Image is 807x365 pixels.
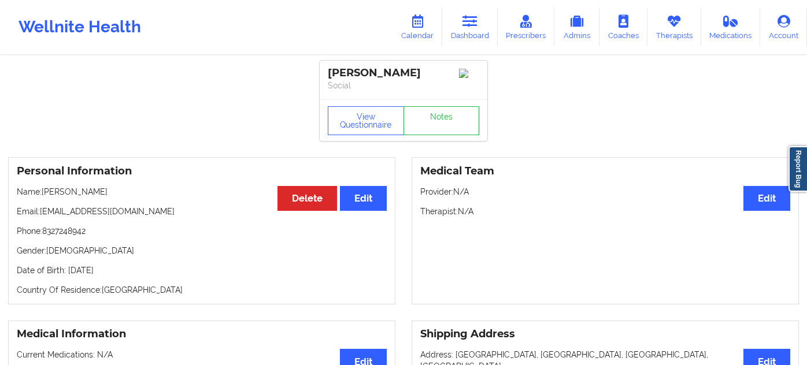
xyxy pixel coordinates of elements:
[328,80,479,91] p: Social
[420,165,790,178] h3: Medical Team
[17,349,387,360] p: Current Medications: N/A
[328,106,404,135] button: View Questionnaire
[340,186,387,211] button: Edit
[599,8,647,46] a: Coaches
[442,8,498,46] a: Dashboard
[647,8,701,46] a: Therapists
[328,66,479,80] div: [PERSON_NAME]
[760,8,807,46] a: Account
[789,146,807,192] a: Report Bug
[17,245,387,256] p: Gender: [DEMOGRAPHIC_DATA]
[420,206,790,217] p: Therapist: N/A
[743,186,790,211] button: Edit
[17,225,387,237] p: Phone: 8327248942
[17,165,387,178] h3: Personal Information
[17,284,387,296] p: Country Of Residence: [GEOGRAPHIC_DATA]
[277,186,337,211] button: Delete
[498,8,555,46] a: Prescribers
[17,206,387,217] p: Email: [EMAIL_ADDRESS][DOMAIN_NAME]
[403,106,480,135] a: Notes
[17,327,387,341] h3: Medical Information
[420,186,790,198] p: Provider: N/A
[701,8,761,46] a: Medications
[17,265,387,276] p: Date of Birth: [DATE]
[393,8,442,46] a: Calendar
[459,69,479,78] img: Image%2Fplaceholer-image.png
[17,186,387,198] p: Name: [PERSON_NAME]
[554,8,599,46] a: Admins
[420,327,790,341] h3: Shipping Address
